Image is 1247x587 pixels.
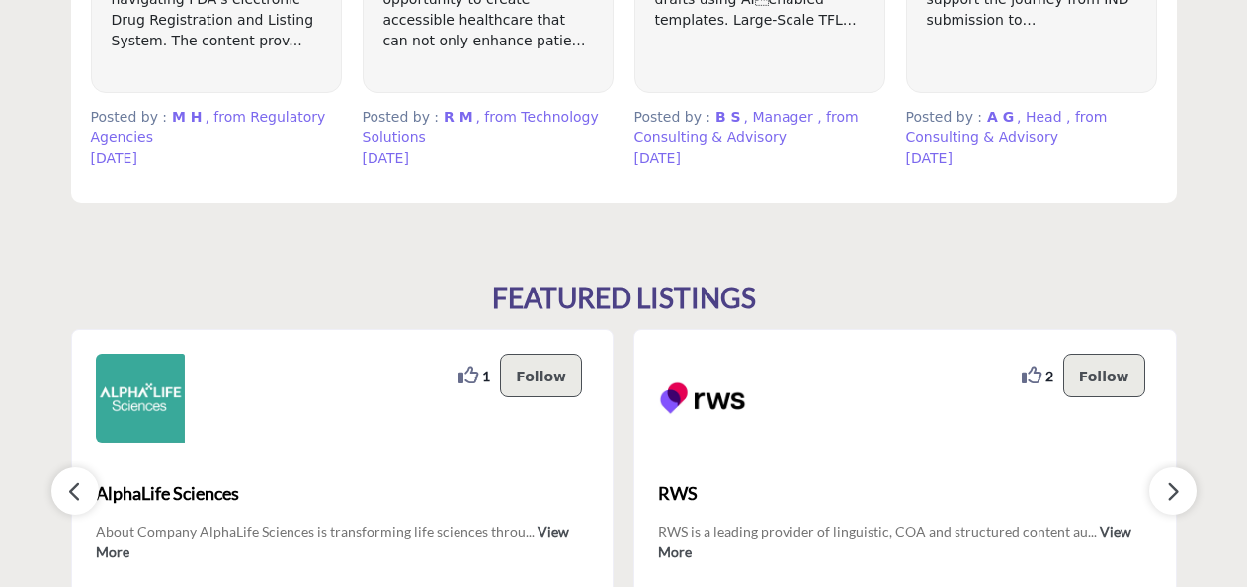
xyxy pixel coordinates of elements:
[96,521,590,560] p: About Company AlphaLife Sciences is transforming life sciences throu
[172,109,186,125] span: M
[715,109,726,125] span: B
[482,366,490,386] span: 1
[516,365,566,386] p: Follow
[363,107,614,148] p: Posted by :
[658,521,1152,560] p: RWS is a leading provider of linguistic, COA and structured content au
[459,109,473,125] span: M
[96,466,590,520] a: AlphaLife Sciences
[526,523,535,540] span: ...
[96,480,590,507] span: AlphaLife Sciences
[987,109,998,125] span: A
[743,109,812,125] span: , Manager
[634,150,681,166] span: [DATE]
[91,109,326,145] span: , from Regulatory Agencies
[658,466,1152,520] a: RWS
[1079,365,1129,386] p: Follow
[500,354,582,397] button: Follow
[91,107,342,148] p: Posted by :
[1017,109,1062,125] span: , Head
[191,109,203,125] span: H
[731,109,741,125] span: S
[492,282,756,315] h2: FEATURED LISTINGS
[658,354,747,443] img: RWS
[96,354,185,443] img: AlphaLife Sciences
[634,107,885,148] p: Posted by :
[1063,354,1145,397] button: Follow
[634,109,859,145] span: , from Consulting & Advisory
[363,109,599,145] span: , from Technology Solutions
[906,109,1108,145] span: , from Consulting & Advisory
[363,150,409,166] span: [DATE]
[906,107,1157,148] p: Posted by :
[91,150,137,166] span: [DATE]
[444,109,455,125] span: R
[1045,366,1053,386] span: 2
[1088,523,1097,540] span: ...
[658,480,1152,507] span: RWS
[906,150,953,166] span: [DATE]
[1003,109,1015,125] span: G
